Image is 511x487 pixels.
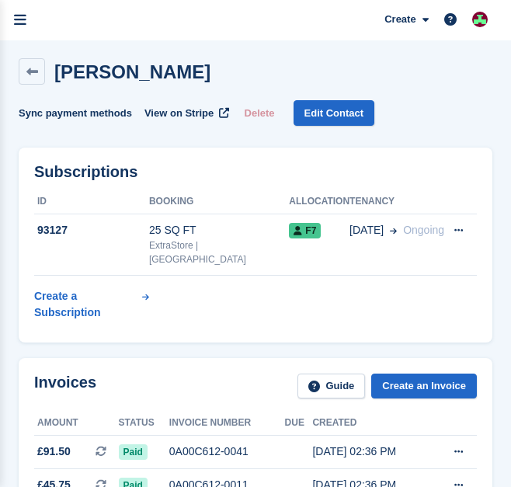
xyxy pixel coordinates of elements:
div: 0A00C612-0041 [169,444,285,460]
button: Sync payment methods [19,100,132,126]
a: Guide [297,374,366,399]
div: ExtraStore | [GEOGRAPHIC_DATA] [149,238,289,266]
div: Create a Subscription [34,288,139,321]
th: ID [34,190,149,214]
h2: [PERSON_NAME] [54,61,210,82]
button: Delete [238,100,281,126]
span: Paid [119,444,148,460]
th: Invoice number [169,411,285,436]
a: Create a Subscription [34,282,149,327]
a: Create an Invoice [371,374,477,399]
th: Created [312,411,430,436]
span: Ongoing [403,224,444,236]
th: Booking [149,190,289,214]
th: Allocation [289,190,349,214]
th: Status [119,411,169,436]
a: Edit Contact [294,100,375,126]
th: Due [285,411,313,436]
h2: Subscriptions [34,163,477,181]
th: Amount [34,411,119,436]
span: [DATE] [349,222,384,238]
div: 25 SQ FT [149,222,289,238]
span: Create [384,12,415,27]
th: Tenancy [349,190,444,214]
span: F7 [289,223,321,238]
img: Chelsea Parker [472,12,488,27]
div: 93127 [34,222,149,238]
span: £91.50 [37,444,71,460]
h2: Invoices [34,374,96,399]
span: View on Stripe [144,106,214,121]
div: [DATE] 02:36 PM [312,444,430,460]
a: View on Stripe [138,100,232,126]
